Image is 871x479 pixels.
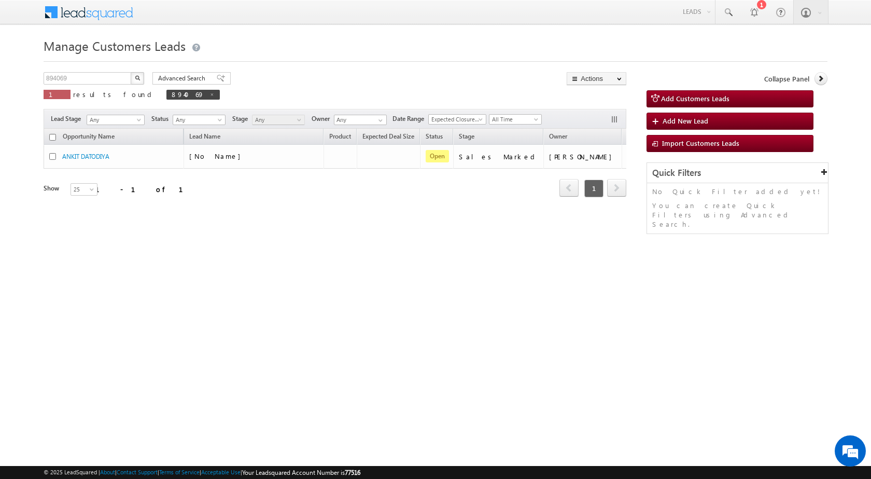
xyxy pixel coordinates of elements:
[663,116,708,125] span: Add New Lead
[252,115,305,125] a: Any
[559,180,579,197] a: prev
[172,90,204,99] span: 894069
[429,115,483,124] span: Expected Closure Date
[232,114,252,124] span: Stage
[647,163,828,183] div: Quick Filters
[373,115,386,126] a: Show All Items
[184,131,226,144] span: Lead Name
[95,183,195,195] div: 1 - 1 of 1
[426,150,449,162] span: Open
[63,132,115,140] span: Opportunity Name
[345,469,360,476] span: 77516
[392,114,428,124] span: Date Range
[87,115,141,125] span: Any
[334,115,387,125] input: Type to Search
[242,469,360,476] span: Your Leadsquared Account Number is
[151,114,173,124] span: Status
[189,152,246,160] span: [No Name]
[87,115,145,125] a: Any
[71,183,97,196] a: 25
[173,115,222,125] span: Any
[44,184,62,193] div: Show
[459,132,474,140] span: Stage
[71,185,99,194] span: 25
[62,153,109,160] a: ANKIT DATODIYA
[459,152,539,161] div: Sales Marked
[764,74,809,84] span: Collapse Panel
[652,187,823,196] p: No Quick Filter added yet!
[58,131,120,144] a: Opportunity Name
[454,131,480,144] a: Stage
[584,180,603,197] span: 1
[49,90,65,99] span: 1
[51,114,85,124] span: Lead Stage
[549,152,617,161] div: [PERSON_NAME]
[662,139,739,147] span: Import Customers Leads
[329,132,351,140] span: Product
[489,114,542,125] a: All Time
[607,180,626,197] a: next
[661,94,729,103] span: Add Customers Leads
[44,468,360,477] span: © 2025 LeadSquared | | | | |
[559,179,579,197] span: prev
[159,469,200,475] a: Terms of Service
[607,179,626,197] span: next
[73,90,156,99] span: results found
[201,469,241,475] a: Acceptable Use
[117,469,158,475] a: Contact Support
[312,114,334,124] span: Owner
[362,132,414,140] span: Expected Deal Size
[652,201,823,229] p: You can create Quick Filters using Advanced Search.
[428,114,486,125] a: Expected Closure Date
[173,115,226,125] a: Any
[357,131,419,144] a: Expected Deal Size
[549,132,567,140] span: Owner
[135,75,140,80] img: Search
[489,115,539,124] span: All Time
[49,134,56,141] input: Check all records
[158,74,208,83] span: Advanced Search
[622,130,653,144] span: Actions
[252,115,302,125] span: Any
[100,469,115,475] a: About
[44,37,186,54] span: Manage Customers Leads
[567,72,626,85] button: Actions
[420,131,448,144] a: Status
